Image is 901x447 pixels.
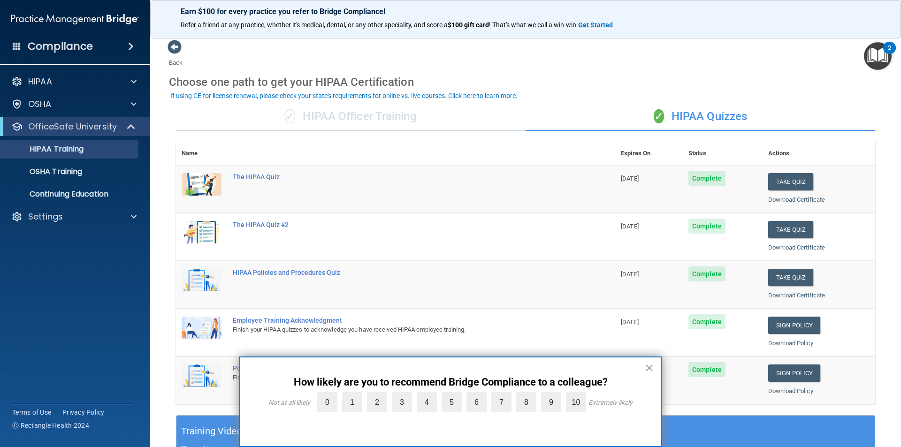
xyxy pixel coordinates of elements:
button: Take Quiz [768,221,813,238]
label: 0 [317,392,337,412]
p: HIPAA [28,76,52,87]
label: 3 [392,392,412,412]
button: If using CE for license renewal, please check your state's requirements for online vs. live cours... [169,91,519,100]
div: The HIPAA Quiz #2 [233,221,568,228]
span: ✓ [285,109,295,123]
p: Earn $100 for every practice you refer to Bridge Compliance! [181,7,870,16]
span: [DATE] [621,271,639,278]
label: 4 [417,392,437,412]
button: Take Quiz [768,173,813,190]
div: Extremely likely [588,399,633,406]
label: 5 [442,392,462,412]
p: Continuing Education [6,189,134,199]
span: Complete [688,266,725,281]
th: Status [683,142,763,165]
th: Expires On [615,142,683,165]
div: Employee Training Acknowledgment [233,317,568,324]
span: Complete [688,362,725,377]
a: Sign Policy [768,364,820,382]
button: Take Quiz [768,269,813,286]
div: If using CE for license renewal, please check your state's requirements for online vs. live cours... [170,92,518,99]
a: Sign Policy [768,317,820,334]
span: ! That's what we call a win-win. [489,21,578,29]
span: Complete [688,171,725,186]
div: Finish your HIPAA quizzes to acknowledge you have received your organization’s HIPAA policies. [233,372,568,383]
a: Terms of Use [12,408,51,417]
th: Actions [763,142,875,165]
div: Choose one path to get your HIPAA Certification [169,68,882,96]
span: ✓ [654,109,664,123]
div: Not at all likely [268,399,310,406]
label: 2 [367,392,387,412]
label: 7 [491,392,512,412]
p: How likely are you to recommend Bridge Compliance to a colleague? [259,376,642,388]
a: Download Certificate [768,196,825,203]
strong: $100 gift card [448,21,489,29]
img: PMB logo [11,10,139,29]
span: Refer a friend at any practice, whether it's medical, dental, or any other speciality, and score a [181,21,448,29]
a: Privacy Policy [62,408,105,417]
a: Download Policy [768,340,813,347]
span: [DATE] [621,175,639,182]
label: 9 [541,392,561,412]
p: HIPAA Training [6,144,84,154]
label: 1 [342,392,362,412]
button: Open Resource Center, 2 new notifications [864,42,892,70]
div: Finish your HIPAA quizzes to acknowledge you have received HIPAA employee training. [233,324,568,335]
a: Download Certificate [768,244,825,251]
span: [DATE] [621,223,639,230]
div: Policies Acknowledgment [233,364,568,372]
a: Back [169,48,183,66]
a: Download Certificate [768,292,825,299]
label: 8 [516,392,536,412]
p: OSHA Training [6,167,82,176]
span: [DATE] [621,318,639,326]
label: 6 [466,392,487,412]
label: 10 [566,392,586,412]
p: OfficeSafe University [28,121,117,132]
p: OSHA [28,98,52,110]
span: Complete [688,314,725,329]
button: Close [645,360,654,375]
th: Name [176,142,227,165]
div: 2 [888,48,891,60]
a: Download Policy [768,387,813,394]
div: The HIPAA Quiz [233,173,568,181]
div: HIPAA Quizzes [526,103,875,131]
strong: Get Started [578,21,613,29]
span: Complete [688,219,725,234]
span: Ⓒ Rectangle Health 2024 [12,421,89,430]
h4: Compliance [28,40,93,53]
h5: Training Videos [181,423,247,439]
div: HIPAA Officer Training [176,103,526,131]
div: HIPAA Policies and Procedures Quiz [233,269,568,276]
p: Settings [28,211,63,222]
